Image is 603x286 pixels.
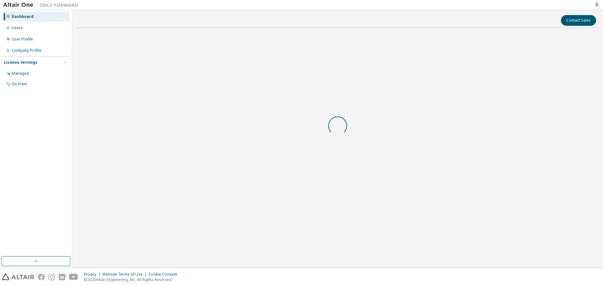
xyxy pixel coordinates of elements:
div: Managed [12,71,29,76]
img: linkedin.svg [59,274,65,280]
img: instagram.svg [48,274,55,280]
div: Privacy [84,272,102,277]
div: User Profile [12,37,33,42]
img: altair_logo.svg [2,274,34,280]
div: Company Profile [12,48,41,53]
img: facebook.svg [38,274,45,280]
div: Cookie Consent [149,272,181,277]
div: Website Terms of Use [102,272,149,277]
div: License Settings [4,60,37,65]
div: Dashboard [12,14,34,19]
div: On Prem [12,82,27,87]
button: Contact Sales [561,15,596,26]
img: Altair One [3,2,82,8]
p: © 2025 Altair Engineering, Inc. All Rights Reserved. [84,277,181,282]
div: Users [12,25,23,30]
img: youtube.svg [69,274,78,280]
